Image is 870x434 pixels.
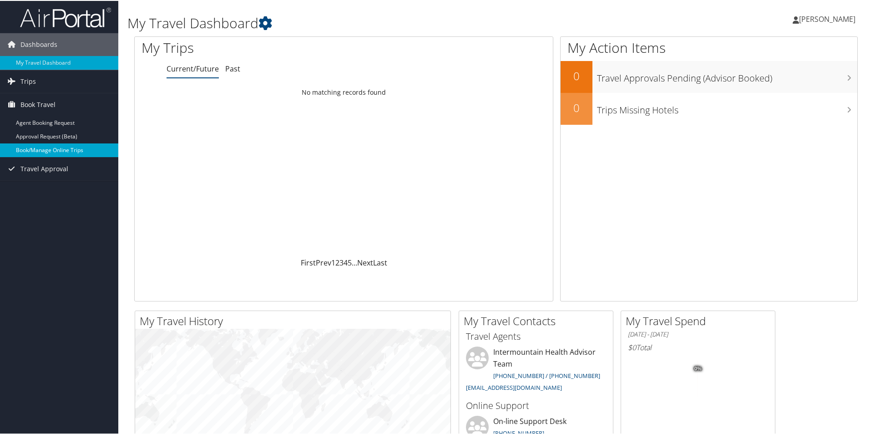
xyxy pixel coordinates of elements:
[628,342,768,352] h6: Total
[331,257,335,267] a: 1
[167,63,219,73] a: Current/Future
[561,67,592,83] h2: 0
[142,37,372,56] h1: My Trips
[335,257,339,267] a: 2
[793,5,865,32] a: [PERSON_NAME]
[20,92,56,115] span: Book Travel
[464,312,613,328] h2: My Travel Contacts
[597,66,857,84] h3: Travel Approvals Pending (Advisor Booked)
[628,342,636,352] span: $0
[373,257,387,267] a: Last
[799,13,855,23] span: [PERSON_NAME]
[225,63,240,73] a: Past
[694,365,702,371] tspan: 0%
[20,69,36,92] span: Trips
[461,346,611,394] li: Intermountain Health Advisor Team
[348,257,352,267] a: 5
[493,371,600,379] a: [PHONE_NUMBER] / [PHONE_NUMBER]
[466,398,606,411] h3: Online Support
[344,257,348,267] a: 4
[561,37,857,56] h1: My Action Items
[561,60,857,92] a: 0Travel Approvals Pending (Advisor Booked)
[20,157,68,179] span: Travel Approval
[597,98,857,116] h3: Trips Missing Hotels
[466,383,562,391] a: [EMAIL_ADDRESS][DOMAIN_NAME]
[561,92,857,124] a: 0Trips Missing Hotels
[626,312,775,328] h2: My Travel Spend
[352,257,357,267] span: …
[140,312,450,328] h2: My Travel History
[466,329,606,342] h3: Travel Agents
[135,83,553,100] td: No matching records found
[127,13,619,32] h1: My Travel Dashboard
[20,6,111,27] img: airportal-logo.png
[301,257,316,267] a: First
[357,257,373,267] a: Next
[561,99,592,115] h2: 0
[628,329,768,338] h6: [DATE] - [DATE]
[316,257,331,267] a: Prev
[339,257,344,267] a: 3
[20,32,57,55] span: Dashboards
